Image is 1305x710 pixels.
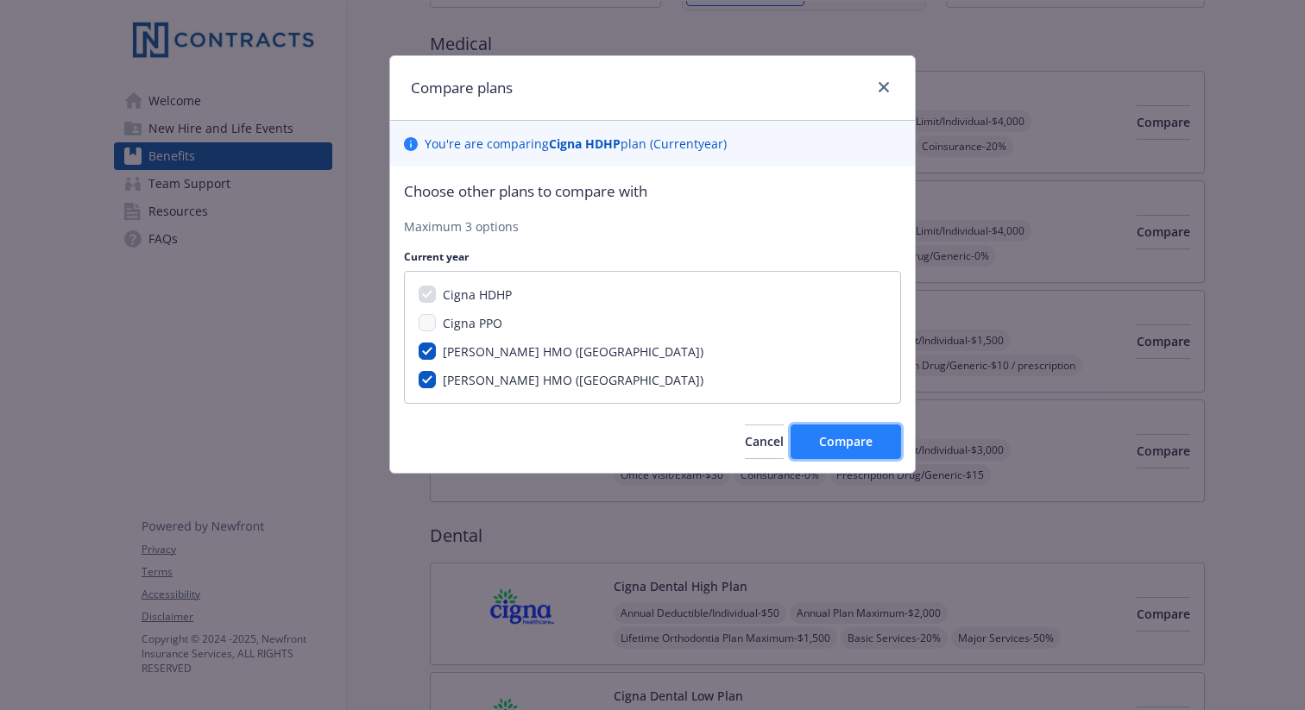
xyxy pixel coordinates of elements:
[404,217,901,236] p: Maximum 3 options
[411,77,513,99] h1: Compare plans
[745,433,784,449] span: Cancel
[819,433,873,449] span: Compare
[791,424,901,459] button: Compare
[404,249,901,264] p: Current year
[549,135,621,152] b: Cigna HDHP
[745,424,784,459] button: Cancel
[404,180,901,203] p: Choose other plans to compare with
[443,315,502,331] span: Cigna PPO
[443,343,703,360] span: [PERSON_NAME] HMO ([GEOGRAPHIC_DATA])
[425,135,727,153] p: You ' re are comparing plan ( Current year)
[873,77,894,97] a: close
[443,286,512,303] span: Cigna HDHP
[443,372,703,388] span: [PERSON_NAME] HMO ([GEOGRAPHIC_DATA])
